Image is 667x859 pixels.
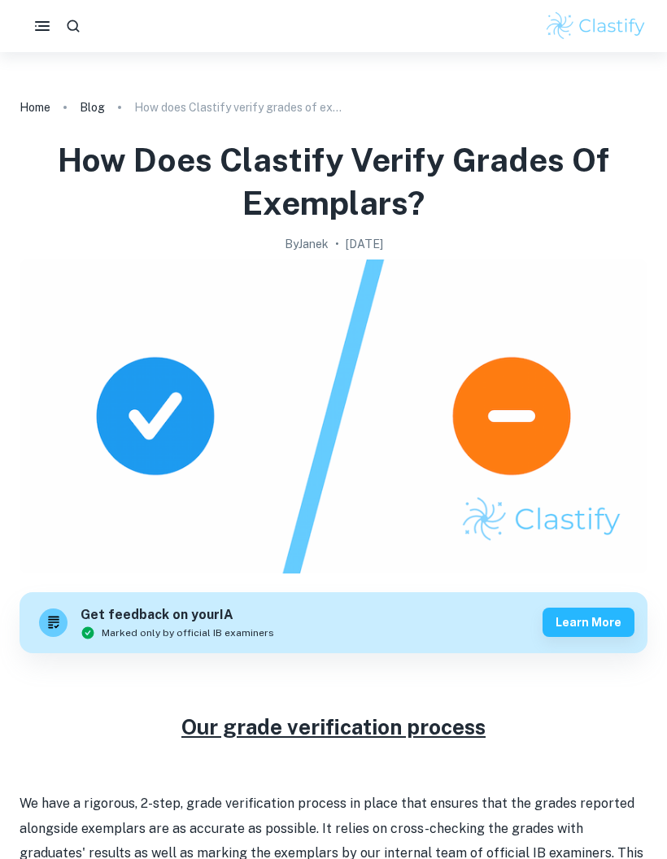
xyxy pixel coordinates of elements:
p: • [335,235,339,253]
a: Get feedback on yourIAMarked only by official IB examinersLearn more [20,592,647,653]
u: Our grade verification process [181,714,486,739]
h2: By Janek [285,235,329,253]
h2: [DATE] [346,235,383,253]
a: Home [20,96,50,119]
h1: How does Clastify verify grades of exemplars? [20,138,647,225]
img: How does Clastify verify grades of exemplars? cover image [20,259,647,573]
img: Clastify logo [544,10,647,42]
a: Blog [80,96,105,119]
button: Learn more [543,608,634,637]
p: How does Clastify verify grades of exemplars? [134,98,346,116]
h6: Get feedback on your IA [81,605,274,626]
span: Marked only by official IB examiners [102,626,274,640]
